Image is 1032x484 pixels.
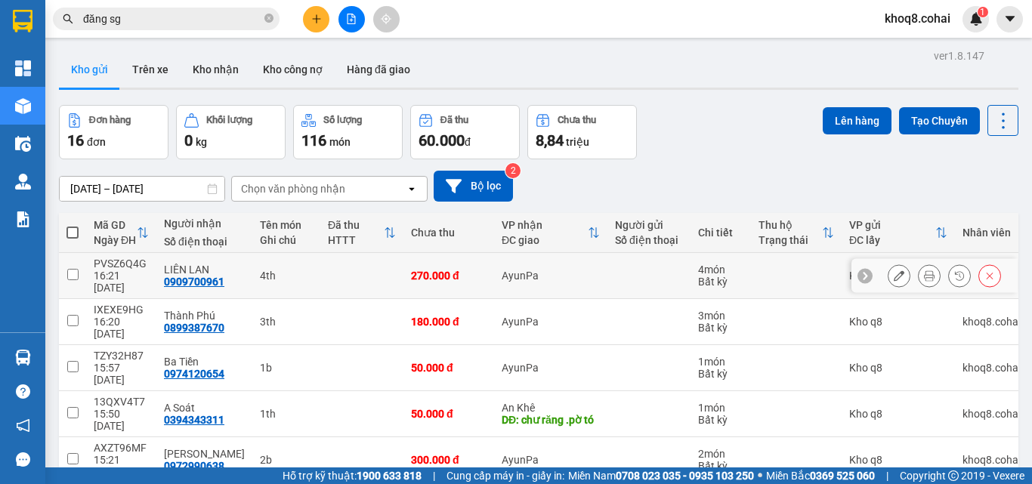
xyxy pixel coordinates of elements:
div: 3 món [698,310,743,322]
div: Chưa thu [411,227,487,239]
div: ĐC giao [502,234,588,246]
div: ver 1.8.147 [934,48,984,64]
div: Nhân viên [962,227,1021,239]
span: đ [465,136,471,148]
div: Chưa thu [558,115,596,125]
span: plus [311,14,322,24]
div: AyunPa [502,454,600,466]
div: LIÊN LAN [164,264,245,276]
img: solution-icon [15,211,31,227]
div: HTTT [328,234,384,246]
span: search [63,14,73,24]
div: 2b [260,454,313,466]
th: Toggle SortBy [842,213,955,253]
div: khoq8.cohai [962,454,1021,466]
span: 8,84 [536,131,564,150]
div: Đã thu [328,219,384,231]
span: kg [196,136,207,148]
div: 50.000 đ [411,408,487,420]
div: 0394343311 [164,414,224,426]
div: 1th [260,408,313,420]
span: caret-down [1003,12,1017,26]
img: logo-vxr [13,10,32,32]
div: 1b [260,362,313,374]
button: plus [303,6,329,32]
div: VP gửi [849,219,935,231]
span: 16 [67,131,84,150]
div: Hà quỳnh Lâm [164,448,245,460]
button: Kho gửi [59,51,120,88]
div: Mã GD [94,219,137,231]
img: icon-new-feature [969,12,983,26]
span: Miền Bắc [766,467,875,484]
button: Trên xe [120,51,181,88]
div: Kho q8 [849,362,947,374]
div: Kho q8 [849,316,947,328]
th: Toggle SortBy [86,213,156,253]
div: 4th [260,270,313,282]
div: Bất kỳ [698,414,743,426]
th: Toggle SortBy [320,213,403,253]
button: file-add [338,6,365,32]
svg: open [406,183,418,195]
img: dashboard-icon [15,60,31,76]
div: 16:21 [DATE] [94,270,149,294]
div: Số điện thoại [615,234,683,246]
div: Chi tiết [698,227,743,239]
div: 0974120654 [164,368,224,380]
div: Người gửi [615,219,683,231]
button: Tạo Chuyến [899,107,980,134]
span: close-circle [264,14,273,23]
div: khoq8.cohai [962,408,1021,420]
div: AyunPa [502,362,600,374]
button: Đã thu60.000đ [410,105,520,159]
div: 15:21 [DATE] [94,454,149,478]
div: 300.000 đ [411,454,487,466]
div: 4 món [698,264,743,276]
input: Select a date range. [60,177,224,201]
div: 16:20 [DATE] [94,316,149,340]
button: Bộ lọc [434,171,513,202]
span: đơn [87,136,106,148]
div: Số điện thoại [164,236,245,248]
strong: 0369 525 060 [810,470,875,482]
div: DĐ: chư răng .pờ tó [502,414,600,426]
input: Tìm tên, số ĐT hoặc mã đơn [83,11,261,27]
div: Bất kỳ [698,460,743,472]
span: | [886,467,888,484]
img: warehouse-icon [15,174,31,190]
div: 2 món [698,448,743,460]
span: triệu [566,136,589,148]
div: Đơn hàng [89,115,131,125]
div: Thành Phú [164,310,245,322]
div: Ghi chú [260,234,313,246]
img: warehouse-icon [15,350,31,365]
div: Bất kỳ [698,322,743,334]
div: Bất kỳ [698,276,743,288]
div: Khối lượng [206,115,252,125]
img: warehouse-icon [15,98,31,114]
button: Lên hàng [823,107,891,134]
strong: 0708 023 035 - 0935 103 250 [616,470,754,482]
div: ĐC lấy [849,234,935,246]
button: Chưa thu8,84 triệu [527,105,637,159]
sup: 2 [505,163,521,178]
div: TZY32H87 [94,350,149,362]
div: 3th [260,316,313,328]
button: Đơn hàng16đơn [59,105,168,159]
div: 0909700961 [164,276,224,288]
div: 15:50 [DATE] [94,408,149,432]
div: Sửa đơn hàng [888,264,910,287]
span: món [329,136,351,148]
span: 60.000 [419,131,465,150]
div: khoq8.cohai [962,362,1021,374]
span: 0 [184,131,193,150]
span: close-circle [264,12,273,26]
span: | [433,467,435,484]
div: khoq8.cohai [962,316,1021,328]
div: 13QXV4T7 [94,396,149,408]
div: AXZT96MF [94,442,149,454]
div: 15:57 [DATE] [94,362,149,386]
div: Ba Tiền [164,356,245,368]
span: notification [16,418,30,433]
